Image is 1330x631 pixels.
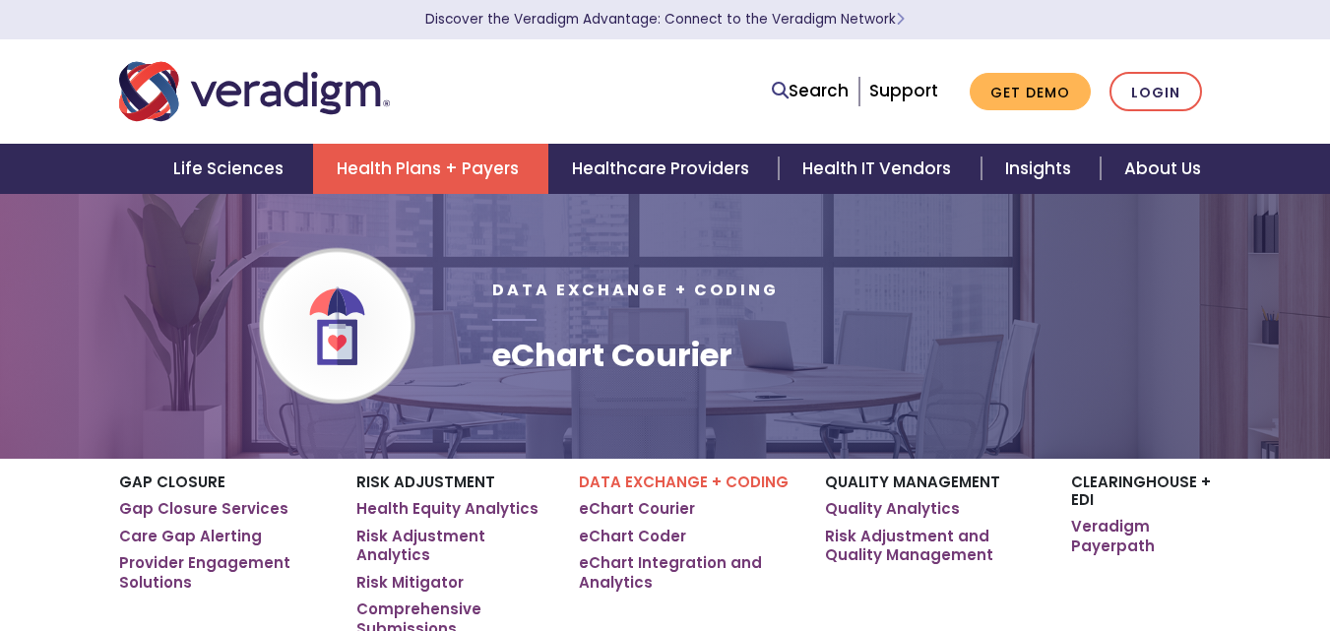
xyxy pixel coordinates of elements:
[869,79,938,102] a: Support
[772,78,849,104] a: Search
[579,499,695,519] a: eChart Courier
[356,573,464,593] a: Risk Mitigator
[150,144,313,194] a: Life Sciences
[119,499,288,519] a: Gap Closure Services
[548,144,779,194] a: Healthcare Providers
[356,499,538,519] a: Health Equity Analytics
[492,337,779,374] h1: eChart Courier
[1109,72,1202,112] a: Login
[579,553,795,592] a: eChart Integration and Analytics
[492,279,779,301] span: Data Exchange + Coding
[119,527,262,546] a: Care Gap Alerting
[1101,144,1225,194] a: About Us
[825,499,960,519] a: Quality Analytics
[425,10,905,29] a: Discover the Veradigm Advantage: Connect to the Veradigm NetworkLearn More
[119,553,328,592] a: Provider Engagement Solutions
[970,73,1091,111] a: Get Demo
[896,10,905,29] span: Learn More
[1071,517,1211,555] a: Veradigm Payerpath
[779,144,981,194] a: Health IT Vendors
[119,59,390,124] img: Veradigm logo
[825,527,1042,565] a: Risk Adjustment and Quality Management
[579,527,686,546] a: eChart Coder
[982,144,1101,194] a: Insights
[356,527,549,565] a: Risk Adjustment Analytics
[313,144,548,194] a: Health Plans + Payers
